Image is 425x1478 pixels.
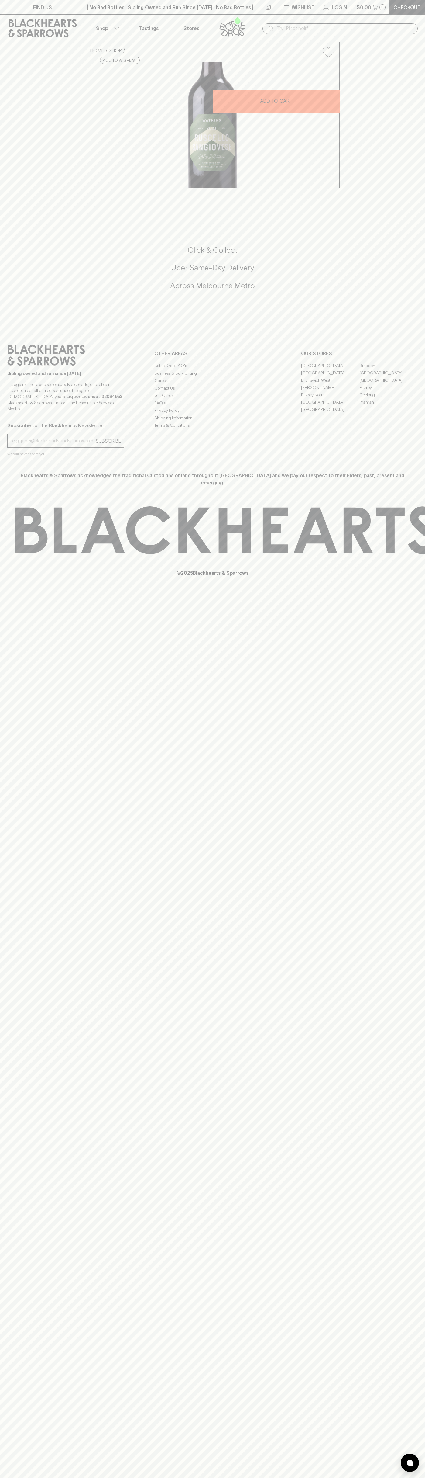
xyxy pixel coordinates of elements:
p: Blackhearts & Sparrows acknowledges the traditional Custodians of land throughout [GEOGRAPHIC_DAT... [12,472,413,486]
p: Subscribe to The Blackhearts Newsletter [7,422,124,429]
a: FAQ's [154,399,271,407]
button: Shop [85,15,128,42]
a: [PERSON_NAME] [301,384,359,391]
p: OTHER AREAS [154,350,271,357]
a: HOME [90,48,104,53]
p: It is against the law to sell or supply alcohol to, or to obtain alcohol on behalf of a person un... [7,381,124,412]
p: Wishlist [292,4,315,11]
a: Tastings [128,15,170,42]
a: [GEOGRAPHIC_DATA] [301,362,359,369]
p: Shop [96,25,108,32]
button: Add to wishlist [320,44,337,60]
div: Call to action block [7,221,418,323]
button: Add to wishlist [100,57,140,64]
p: Sibling owned and run since [DATE] [7,370,124,376]
p: Stores [183,25,199,32]
a: Business & Bulk Gifting [154,370,271,377]
a: Contact Us [154,384,271,392]
a: [GEOGRAPHIC_DATA] [301,398,359,406]
p: Login [332,4,347,11]
a: Careers [154,377,271,384]
a: Stores [170,15,213,42]
a: Privacy Policy [154,407,271,414]
p: Checkout [393,4,421,11]
p: We will never spam you [7,451,124,457]
p: FIND US [33,4,52,11]
input: Try "Pinot noir" [277,24,413,33]
button: ADD TO CART [213,90,340,113]
input: e.g. jane@blackheartsandsparrows.com.au [12,436,93,446]
a: [GEOGRAPHIC_DATA] [301,369,359,376]
button: SUBSCRIBE [93,434,124,447]
a: [GEOGRAPHIC_DATA] [301,406,359,413]
a: Fitzroy [359,384,418,391]
a: Bottle Drop FAQ's [154,362,271,370]
img: 36569.png [85,62,339,188]
p: ADD TO CART [260,97,293,105]
p: SUBSCRIBE [96,437,121,445]
a: Prahran [359,398,418,406]
a: SHOP [109,48,122,53]
img: bubble-icon [407,1460,413,1466]
strong: Liquor License #32064953 [67,394,122,399]
h5: Uber Same-Day Delivery [7,263,418,273]
a: Geelong [359,391,418,398]
p: Tastings [139,25,159,32]
p: OUR STORES [301,350,418,357]
a: Fitzroy North [301,391,359,398]
a: [GEOGRAPHIC_DATA] [359,369,418,376]
a: Terms & Conditions [154,422,271,429]
a: [GEOGRAPHIC_DATA] [359,376,418,384]
a: Brunswick West [301,376,359,384]
h5: Click & Collect [7,245,418,255]
p: $0.00 [357,4,371,11]
a: Braddon [359,362,418,369]
h5: Across Melbourne Metro [7,281,418,291]
a: Shipping Information [154,414,271,422]
a: Gift Cards [154,392,271,399]
p: 0 [381,5,384,9]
